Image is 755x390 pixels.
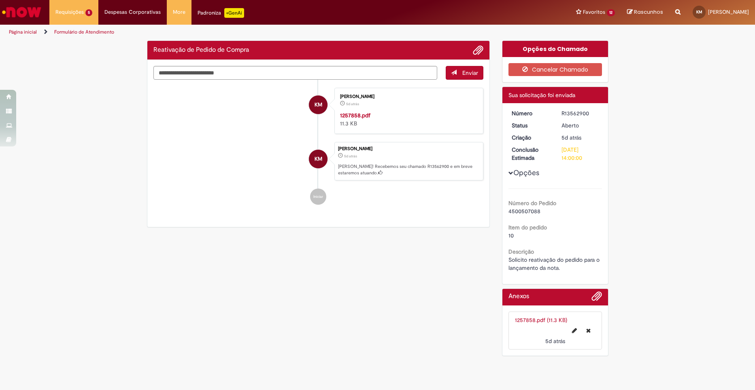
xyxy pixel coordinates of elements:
dt: Número [506,109,555,117]
span: Enviar [462,69,478,76]
div: [DATE] 14:00:00 [561,146,599,162]
button: Editar nome de arquivo 1257858.pdf [567,324,582,337]
time: 24/09/2025 12:50:17 [346,102,359,106]
dt: Criação [506,134,555,142]
a: 1257858.pdf [340,112,370,119]
li: Karen Vargas Martins [153,142,484,181]
div: Karen Vargas Martins [309,150,328,168]
dt: Status [506,121,555,129]
div: Opções do Chamado [502,41,608,57]
span: Solicito reativação do pedido para o lançamento da nota. [508,256,601,271]
ul: Trilhas de página [6,25,497,40]
h2: Reativação de Pedido de Compra Histórico de tíquete [153,47,249,54]
span: KM [315,95,322,114]
b: Descrição [508,248,534,255]
span: Requisições [55,8,84,16]
time: 24/09/2025 12:50:17 [545,337,565,345]
a: Rascunhos [627,8,663,16]
span: More [173,8,185,16]
time: 24/09/2025 12:50:27 [561,134,581,141]
div: [PERSON_NAME] [338,146,479,151]
div: Padroniza [198,8,244,18]
button: Enviar [446,66,483,80]
div: 11.3 KB [340,111,475,127]
b: Número do Pedido [508,199,556,207]
button: Cancelar Chamado [508,63,602,76]
button: Excluir 1257858.pdf [581,324,595,337]
ul: Histórico de tíquete [153,80,484,213]
span: Despesas Corporativas [104,8,161,16]
span: KM [315,149,322,169]
p: [PERSON_NAME]! Recebemos seu chamado R13562900 e em breve estaremos atuando. [338,163,479,176]
a: 1257858.pdf (11.3 KB) [515,316,567,324]
span: 5 [85,9,92,16]
div: 24/09/2025 12:50:27 [561,134,599,142]
time: 24/09/2025 12:50:27 [344,154,357,159]
span: [PERSON_NAME] [708,8,749,15]
span: 5d atrás [344,154,357,159]
span: Sua solicitação foi enviada [508,91,575,99]
button: Adicionar anexos [473,45,483,55]
span: 5d atrás [545,337,565,345]
dt: Conclusão Estimada [506,146,555,162]
span: 12 [607,9,615,16]
span: Rascunhos [634,8,663,16]
p: +GenAi [224,8,244,18]
span: Favoritos [583,8,605,16]
div: [PERSON_NAME] [340,94,475,99]
textarea: Digite sua mensagem aqui... [153,66,438,80]
h2: Anexos [508,293,529,300]
span: 4500507088 [508,208,540,215]
span: 5d atrás [346,102,359,106]
b: Item do pedido [508,224,547,231]
span: 10 [508,232,514,239]
span: 5d atrás [561,134,581,141]
button: Adicionar anexos [591,291,602,305]
div: R13562900 [561,109,599,117]
span: KM [696,9,702,15]
img: ServiceNow [1,4,43,20]
div: Aberto [561,121,599,129]
a: Formulário de Atendimento [54,29,114,35]
div: Karen Vargas Martins [309,95,328,114]
a: Página inicial [9,29,37,35]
